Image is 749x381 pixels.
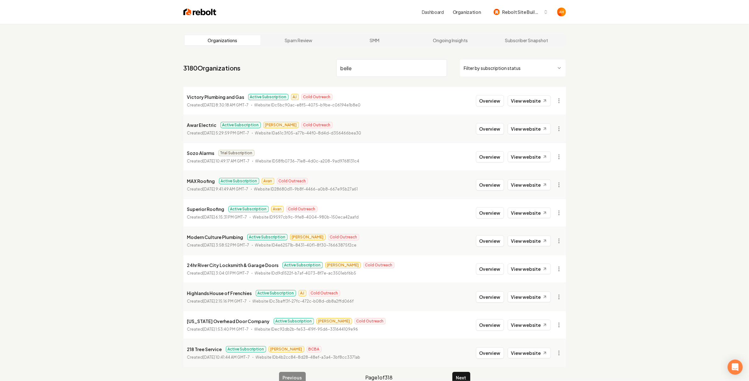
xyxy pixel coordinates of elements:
[187,205,225,213] p: Superior Roofing
[255,130,361,136] p: Website ID a61c3f05-a77b-44f0-8d4d-d356466bea30
[476,263,504,275] button: Overview
[309,290,340,296] span: Cold Outreach
[187,242,249,248] p: Created
[476,207,504,219] button: Overview
[508,123,551,134] a: View website
[508,236,551,246] a: View website
[282,262,323,268] span: Active Subscription
[203,103,249,107] time: [DATE] 8:30:18 AM GMT-7
[187,317,270,325] p: [US_STATE] Overhead Door Company
[476,347,504,359] button: Overview
[299,290,306,296] span: AJ
[203,327,249,332] time: [DATE] 1:53:40 PM GMT-7
[290,234,326,240] span: [PERSON_NAME]
[260,35,337,45] a: Spam Review
[557,8,566,16] img: Anthony Hurgoi
[221,122,261,128] span: Active Subscription
[187,186,249,192] p: Created
[253,298,354,304] p: Website ID c3baff3f-27fc-472c-b08d-db8a2ffd066f
[476,179,504,190] button: Overview
[187,233,243,241] p: Modern Culture Plumbing
[247,234,288,240] span: Active Subscription
[187,298,247,304] p: Created
[301,122,333,128] span: Cold Outreach
[203,243,249,247] time: [DATE] 3:58:52 PM GMT-7
[203,159,250,163] time: [DATE] 10:49:17 AM GMT-7
[187,130,249,136] p: Created
[508,264,551,274] a: View website
[476,235,504,247] button: Overview
[256,290,296,296] span: Active Subscription
[203,131,249,135] time: [DATE] 5:29:59 PM GMT-7
[203,187,249,191] time: [DATE] 9:41:49 AM GMT-7
[219,178,259,184] span: Active Subscription
[254,186,358,192] p: Website ID 28680d11-9b8f-4466-a0b8-667e95b27a61
[203,355,250,360] time: [DATE] 10:41:44 AM GMT-7
[203,271,249,276] time: [DATE] 3:04:01 PM GMT-7
[187,102,249,108] p: Created
[277,178,308,184] span: Cold Outreach
[203,299,247,304] time: [DATE] 2:15:16 PM GMT-7
[187,270,249,276] p: Created
[187,214,247,220] p: Created
[476,319,504,331] button: Overview
[307,346,321,352] span: BCBA
[253,214,359,220] p: Website ID 9597cb9c-9fe8-4004-980b-150eca42aafd
[728,360,743,375] div: Open Intercom Messenger
[449,6,485,18] button: Organization
[476,291,504,303] button: Overview
[508,208,551,218] a: View website
[187,93,244,101] p: Victory Plumbing and Gas
[476,95,504,106] button: Overview
[557,8,566,16] button: Open user button
[412,35,489,45] a: Ongoing Insights
[254,102,361,108] p: Website ID c5bc90ac-e8f5-4075-b9be-c06194e1b8e0
[256,354,361,361] p: Website ID b4b2cc84-8d28-48ef-a3a4-3bf8cc3371ab
[187,158,250,164] p: Created
[255,270,356,276] p: Website ID d9d1522f-b7af-4073-8f7e-ac3501ebf6b5
[316,318,352,324] span: [PERSON_NAME]
[187,345,222,353] p: 218 Tree Service
[476,123,504,134] button: Overview
[187,149,215,157] p: Sozo Alarms
[291,94,299,100] span: AJ
[248,94,288,100] span: Active Subscription
[183,8,216,16] img: Rebolt Logo
[337,35,413,45] a: SMM
[187,121,217,129] p: Awar Electric
[274,318,314,324] span: Active Subscription
[187,326,249,333] p: Created
[187,289,252,297] p: Highlands House of Frenchies
[508,320,551,330] a: View website
[502,9,541,15] span: Rebolt Site Builder
[363,262,394,268] span: Cold Outreach
[422,9,444,15] a: Dashboard
[508,348,551,358] a: View website
[355,318,386,324] span: Cold Outreach
[301,94,333,100] span: Cold Outreach
[228,206,269,212] span: Active Subscription
[508,179,551,190] a: View website
[187,261,279,269] p: 24hr River City Locksmith & Garage Doors
[262,178,274,184] span: Avan
[508,151,551,162] a: View website
[336,59,447,77] input: Search by name or ID
[183,64,241,72] a: 3180Organizations
[269,346,304,352] span: [PERSON_NAME]
[476,151,504,162] button: Overview
[255,158,360,164] p: Website ID 58fb0736-71e8-4d0c-a208-9ad9768131c4
[203,215,247,219] time: [DATE] 6:15:31 PM GMT-7
[187,177,215,185] p: MAX Roofing
[325,262,361,268] span: [PERSON_NAME]
[508,95,551,106] a: View website
[255,242,357,248] p: Website ID 4e62571b-8431-40f1-8f30-76663875f2ce
[508,292,551,302] a: View website
[185,35,261,45] a: Organizations
[226,346,266,352] span: Active Subscription
[187,354,250,361] p: Created
[271,206,284,212] span: Avan
[263,122,299,128] span: [PERSON_NAME]
[254,326,358,333] p: Website ID ec92db2b-fe53-419f-95d6-331644109e96
[494,9,500,15] img: Rebolt Site Builder
[328,234,359,240] span: Cold Outreach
